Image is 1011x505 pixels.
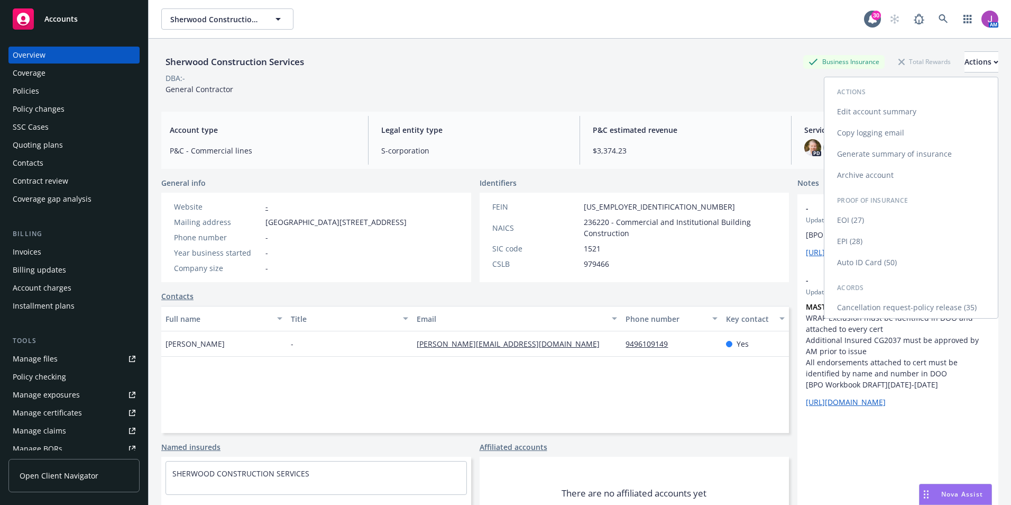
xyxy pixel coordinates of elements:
[13,244,41,260] div: Invoices
[920,484,933,504] div: Drag to move
[492,258,580,269] div: CSLB
[797,266,998,416] div: -Updatedby [PERSON_NAME] on [DATE] 10:33 AMMASTER LINK Incl. CCD: [URL][DOMAIN_NAME]WRAP Exclusio...
[8,261,140,278] a: Billing updates
[797,177,819,190] span: Notes
[381,145,567,156] span: S-corporation
[8,368,140,385] a: Policy checking
[8,350,140,367] a: Manage files
[941,490,983,499] span: Nova Assist
[417,339,608,349] a: [PERSON_NAME][EMAIL_ADDRESS][DOMAIN_NAME]
[13,297,75,314] div: Installment plans
[8,4,140,34] a: Accounts
[492,243,580,254] div: SIC code
[291,313,396,324] div: Title
[8,83,140,100] a: Policies
[13,119,49,136] div: SSC Cases
[824,143,998,165] a: Generate summary of insurance
[919,484,992,505] button: Nova Assist
[166,313,271,324] div: Full name
[8,422,140,439] a: Manage claims
[265,247,268,258] span: -
[161,291,194,302] a: Contacts
[806,379,990,390] p: [BPO Workbook DRAFT][DATE]-[DATE]
[412,306,622,331] button: Email
[806,247,886,257] a: [URL][DOMAIN_NAME]
[13,137,63,154] div: Quoting plans
[8,47,140,64] a: Overview
[13,191,91,208] div: Coverage gap analysis
[593,145,778,156] span: $3,374.23
[804,124,990,136] span: Servicing team
[584,217,777,239] span: 236220 - Commercial and Institutional Building Construction
[8,386,140,403] a: Manage exposures
[265,202,268,212] a: -
[824,165,998,186] a: Archive account
[964,51,998,73] button: Actions
[8,279,140,296] a: Account charges
[265,263,268,274] span: -
[593,124,778,136] span: P&C estimated revenue
[480,177,517,188] span: Identifiers
[13,422,66,439] div: Manage claims
[13,279,71,296] div: Account charges
[726,313,773,324] div: Key contact
[626,339,676,349] a: 9496109149
[480,441,547,453] a: Affiliated accounts
[13,47,45,64] div: Overview
[417,313,606,324] div: Email
[824,122,998,143] a: Copy logging email
[803,55,885,68] div: Business Insurance
[806,335,990,357] li: Additional Insured CG2037 must be approved by AM prior to issue
[172,468,309,479] a: SHERWOOD CONSTRUCTION SERVICES
[13,155,43,172] div: Contacts
[13,261,66,278] div: Billing updates
[174,217,261,228] div: Mailing address
[957,8,978,30] a: Switch app
[806,229,990,240] p: [BPO Indio Submission] [DATE]-[DATE]
[908,8,930,30] a: Report a Bug
[13,386,80,403] div: Manage exposures
[13,368,66,385] div: Policy checking
[8,297,140,314] a: Installment plans
[287,306,412,331] button: Title
[8,119,140,136] a: SSC Cases
[806,397,886,407] a: [URL][DOMAIN_NAME]
[737,338,749,349] span: Yes
[584,258,609,269] span: 979466
[964,52,998,72] div: Actions
[8,404,140,421] a: Manage certificates
[20,470,98,481] span: Open Client Navigator
[8,244,140,260] a: Invoices
[824,252,998,273] a: Auto ID Card (50)
[837,196,908,205] span: Proof of Insurance
[806,287,990,297] span: Updated by [PERSON_NAME] on [DATE] 10:33 AM
[806,302,890,312] strong: MASTER LINK Incl. CCD:
[806,203,962,214] span: -
[166,84,233,94] span: General Contractor
[13,173,68,190] div: Contract review
[13,350,58,367] div: Manage files
[824,231,998,252] a: EPI (28)
[492,222,580,233] div: NAICS
[492,201,580,212] div: FEIN
[722,306,789,331] button: Key contact
[13,440,62,457] div: Manage BORs
[797,194,998,266] div: -Updatedby [PERSON_NAME] on [DATE] 12:00 PM[BPO Indio Submission] [DATE]-[DATE][URL][DOMAIN_NAME]
[8,137,140,154] a: Quoting plans
[8,101,140,118] a: Policy changes
[170,124,355,136] span: Account type
[584,201,735,212] span: [US_EMPLOYER_IDENTIFICATION_NUMBER]
[933,8,954,30] a: Search
[265,217,407,228] span: [GEOGRAPHIC_DATA][STREET_ADDRESS]
[13,83,39,100] div: Policies
[804,139,821,156] img: photo
[161,55,308,69] div: Sherwood Construction Services
[44,15,78,23] span: Accounts
[8,440,140,457] a: Manage BORs
[621,306,722,331] button: Phone number
[626,313,706,324] div: Phone number
[161,306,287,331] button: Full name
[13,404,82,421] div: Manage certificates
[161,441,220,453] a: Named insureds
